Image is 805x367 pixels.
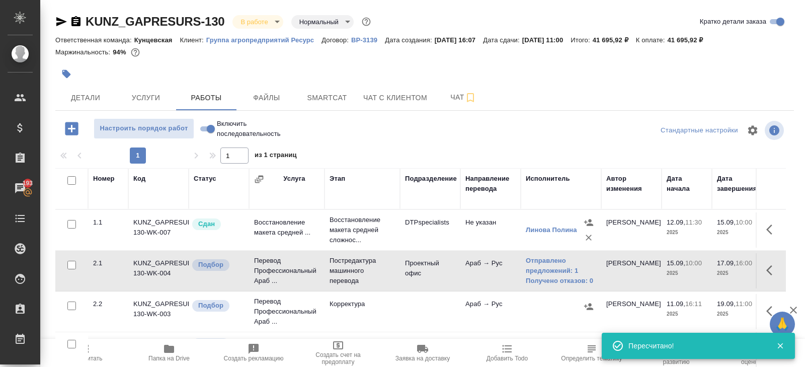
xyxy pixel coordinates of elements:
[283,174,305,184] div: Услуга
[685,259,702,267] p: 10:00
[717,174,757,194] div: Дата завершения
[685,218,702,226] p: 11:30
[198,219,215,229] p: Сдан
[321,36,351,44] p: Договор:
[667,174,707,194] div: Дата начала
[129,46,142,59] button: 2040.50 RUB;
[70,16,82,28] button: Скопировать ссылку
[465,174,516,194] div: Направление перевода
[191,217,244,231] div: Менеджер проверил работу исполнителя, передает ее на следующий этап
[351,35,385,44] a: ВР-3139
[42,339,127,367] button: Пересчитать
[667,268,707,278] p: 2025
[128,212,189,248] td: KUNZ_GAPRESURS-130-WK-007
[99,123,189,134] span: Настроить порядок работ
[113,48,128,56] p: 94%
[224,355,284,362] span: Создать рекламацию
[606,174,657,194] div: Автор изменения
[717,300,736,308] p: 19.09,
[194,174,216,184] div: Статус
[400,212,460,248] td: DTPspecialists
[198,301,223,311] p: Подбор
[133,174,145,184] div: Код
[330,174,345,184] div: Этап
[93,299,123,309] div: 2.2
[700,17,766,27] span: Кратко детали заказа
[717,228,757,238] p: 2025
[55,16,67,28] button: Скопировать ссылку для ЯМессенджера
[385,36,434,44] p: Дата создания:
[400,253,460,288] td: Проектный офис
[561,355,622,362] span: Определить тематику
[522,36,571,44] p: [DATE] 11:00
[736,218,752,226] p: 10:00
[296,339,380,367] button: Создать счет на предоплату
[360,15,373,28] button: Доп статусы указывают на важность/срочность заказа
[765,121,786,140] span: Посмотреть информацию
[667,218,685,226] p: 12.09,
[667,309,707,319] p: 2025
[182,92,230,104] span: Работы
[667,228,707,238] p: 2025
[380,339,465,367] button: Заявка на доставку
[717,268,757,278] p: 2025
[736,259,752,267] p: 16:00
[55,63,77,85] button: Добавить тэг
[736,300,752,308] p: 11:00
[601,253,662,288] td: [PERSON_NAME]
[86,15,224,28] a: KUNZ_GAPRESURS-130
[249,291,325,332] td: Перевод Профессиональный Араб ...
[460,253,521,288] td: Араб → Рус
[198,260,223,270] p: Подбор
[58,118,86,139] button: Добавить работу
[593,36,636,44] p: 41 695,92 ₽
[770,312,795,337] button: 🙏
[330,299,395,309] p: Корректура
[667,300,685,308] p: 11.09,
[601,212,662,248] td: [PERSON_NAME]
[296,18,342,26] button: Нормальный
[249,212,325,248] td: Восстановление макета средней ...
[526,276,596,286] a: Получено отказов: 0
[770,341,790,350] button: Закрыть
[526,174,570,184] div: Исполнитель
[291,15,354,29] div: В работе
[717,218,736,226] p: 15.09,
[243,92,291,104] span: Файлы
[581,337,596,352] button: Назначить
[760,299,784,323] button: Здесь прячутся важные кнопки
[601,294,662,329] td: [PERSON_NAME]
[303,92,351,104] span: Smartcat
[760,258,784,282] button: Здесь прячутся важные кнопки
[134,36,180,44] p: Кунцевская
[191,299,244,313] div: Можно подбирать исполнителей
[94,118,194,139] button: Настроить порядок работ
[330,215,395,245] p: Восстановление макета средней сложнос...
[549,339,634,367] button: Определить тематику
[487,355,528,362] span: Добавить Todo
[211,339,296,367] button: Создать рекламацию
[128,253,189,288] td: KUNZ_GAPRESURS-130-WK-004
[128,294,189,329] td: KUNZ_GAPRESURS-130-WK-003
[191,337,244,351] div: Можно подбирать исполнителей
[571,36,592,44] p: Итого:
[55,48,113,56] p: Маржинальность:
[330,256,395,286] p: Постредактура машинного перевода
[206,36,321,44] p: Группа агропредприятий Ресурс
[741,118,765,142] span: Настроить таблицу
[93,258,123,268] div: 2.1
[127,339,211,367] button: Папка на Drive
[460,212,521,248] td: Не указан
[148,355,190,362] span: Папка на Drive
[255,149,297,164] span: из 1 страниц
[206,35,321,44] a: Группа агропредприятий Ресурс
[460,294,521,329] td: Араб → Рус
[122,92,170,104] span: Услуги
[526,226,577,234] a: Линова Полина
[581,215,596,230] button: Назначить
[217,119,290,139] span: Включить последовательность
[254,174,264,184] button: Сгруппировать
[17,178,39,188] span: 193
[717,309,757,319] p: 2025
[3,176,38,201] a: 193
